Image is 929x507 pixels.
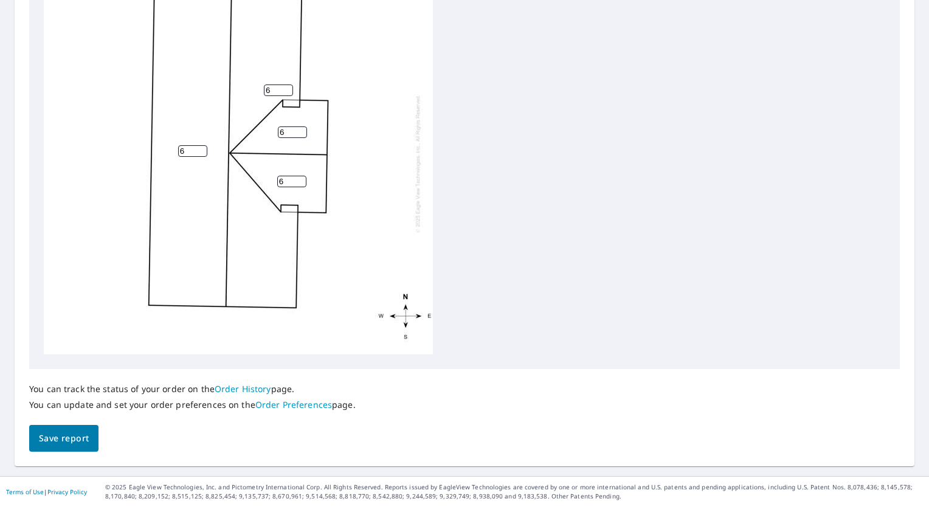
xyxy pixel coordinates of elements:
[105,483,923,501] p: © 2025 Eagle View Technologies, Inc. and Pictometry International Corp. All Rights Reserved. Repo...
[29,384,356,395] p: You can track the status of your order on the page.
[29,399,356,410] p: You can update and set your order preferences on the page.
[215,383,271,395] a: Order History
[6,488,87,495] p: |
[255,399,332,410] a: Order Preferences
[29,425,98,452] button: Save report
[39,431,89,446] span: Save report
[47,488,87,496] a: Privacy Policy
[6,488,44,496] a: Terms of Use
